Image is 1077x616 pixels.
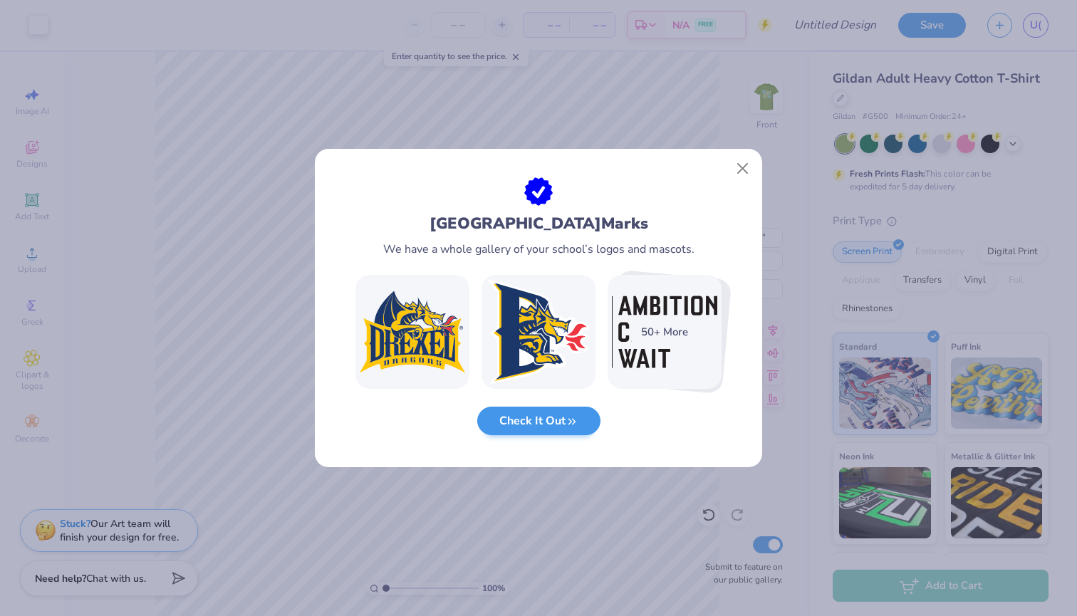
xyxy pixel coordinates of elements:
[430,213,648,234] div: [GEOGRAPHIC_DATA] Marks
[383,241,694,257] div: We have a whole gallery of your school’s logos and mascots.
[477,407,600,436] button: Check It Out
[729,155,756,182] button: Close
[524,177,553,206] img: approval.png
[630,320,699,343] div: 50+ More
[608,275,722,389] img: DU 50
[355,275,469,389] img: DU 1
[482,275,595,389] img: DU 19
